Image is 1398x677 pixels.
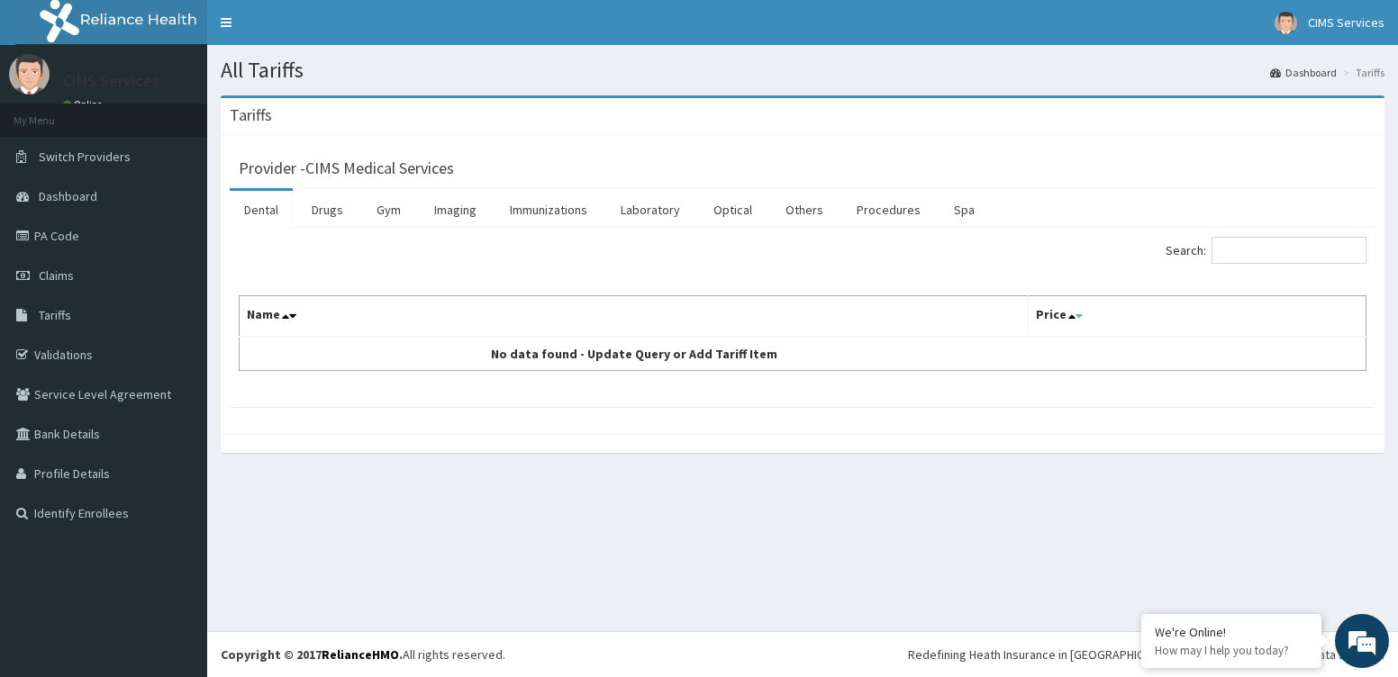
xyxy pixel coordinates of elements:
th: Price [1028,296,1366,338]
a: Imaging [420,191,491,229]
li: Tariffs [1339,65,1384,80]
p: How may I help you today? [1155,643,1308,658]
span: Switch Providers [39,149,131,165]
a: Dental [230,191,293,229]
th: Name [240,296,1029,338]
h3: Provider - CIMS Medical Services [239,160,454,176]
a: Gym [362,191,415,229]
p: CIMS Services [63,73,159,89]
a: RelianceHMO [322,646,399,663]
img: User Image [9,54,50,95]
a: Procedures [842,191,935,229]
h3: Tariffs [230,107,272,123]
span: Dashboard [39,188,97,204]
span: Tariffs [39,307,71,323]
label: Search: [1166,237,1366,264]
img: User Image [1275,12,1297,34]
h1: All Tariffs [221,59,1384,82]
div: Redefining Heath Insurance in [GEOGRAPHIC_DATA] using Telemedicine and Data Science! [908,645,1384,663]
a: Dashboard [1270,65,1337,80]
a: Optical [699,191,767,229]
span: Claims [39,267,74,284]
a: Laboratory [606,191,694,229]
a: Drugs [297,191,358,229]
a: Others [771,191,838,229]
input: Search: [1212,237,1366,264]
a: Immunizations [495,191,602,229]
a: Online [63,98,106,111]
a: Spa [940,191,989,229]
footer: All rights reserved. [207,631,1398,677]
strong: Copyright © 2017 . [221,646,403,663]
span: CIMS Services [1308,14,1384,31]
div: We're Online! [1155,624,1308,640]
td: No data found - Update Query or Add Tariff Item [240,337,1029,371]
